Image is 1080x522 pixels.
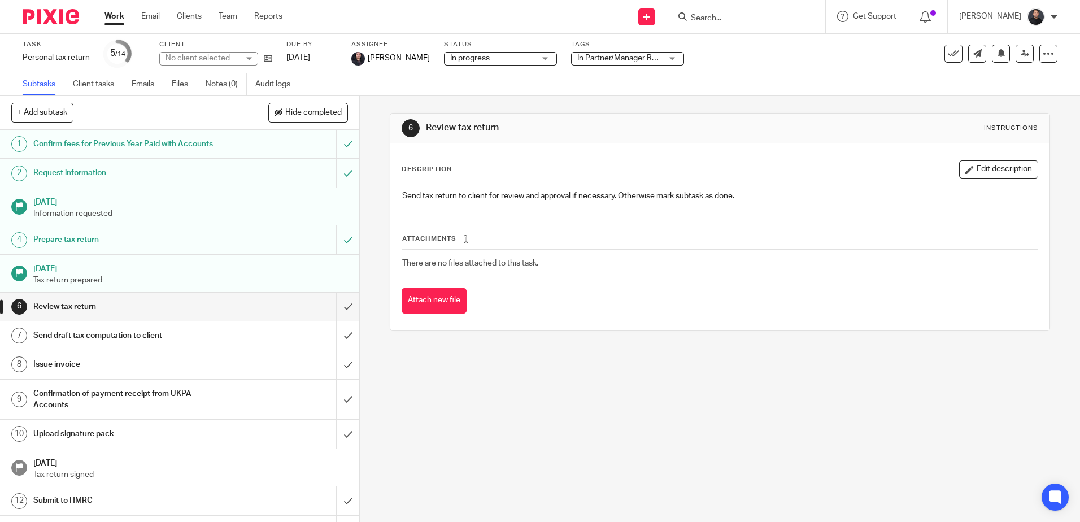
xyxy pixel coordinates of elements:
span: [PERSON_NAME] [368,53,430,64]
p: Send tax return to client for review and approval if necessary. Otherwise mark subtask as done. [402,190,1037,202]
h1: [DATE] [33,260,349,275]
div: 9 [11,391,27,407]
label: Client [159,40,272,49]
a: Audit logs [255,73,299,95]
span: In progress [450,54,490,62]
a: Reports [254,11,282,22]
div: 7 [11,328,27,343]
p: Description [402,165,452,174]
a: Subtasks [23,73,64,95]
span: Get Support [853,12,896,20]
a: Files [172,73,197,95]
h1: Submit to HMRC [33,492,228,509]
span: There are no files attached to this task. [402,259,538,267]
a: Client tasks [73,73,123,95]
div: Personal tax return [23,52,90,63]
a: Clients [177,11,202,22]
input: Search [690,14,791,24]
a: Notes (0) [206,73,247,95]
h1: Issue invoice [33,356,228,373]
div: 8 [11,356,27,372]
div: No client selected [166,53,239,64]
div: 12 [11,493,27,509]
h1: Review tax return [33,298,228,315]
a: Emails [132,73,163,95]
small: /14 [115,51,125,57]
h1: Confirm fees for Previous Year Paid with Accounts [33,136,228,153]
a: Team [219,11,237,22]
h1: Send draft tax computation to client [33,327,228,344]
label: Assignee [351,40,430,49]
button: + Add subtask [11,103,73,122]
div: 10 [11,426,27,442]
h1: Upload signature pack [33,425,228,442]
span: Hide completed [285,108,342,118]
img: My%20Photo.jpg [1027,8,1045,26]
div: 1 [11,136,27,152]
label: Due by [286,40,337,49]
h1: Review tax return [426,122,744,134]
button: Edit description [959,160,1038,179]
button: Hide completed [268,103,348,122]
div: 2 [11,166,27,181]
button: Attach new file [402,288,467,314]
div: 5 [110,47,125,60]
label: Status [444,40,557,49]
p: Tax return signed [33,469,349,480]
h1: Request information [33,164,228,181]
h1: [DATE] [33,194,349,208]
label: Tags [571,40,684,49]
div: 4 [11,232,27,248]
p: Information requested [33,208,349,219]
span: Attachments [402,236,456,242]
p: Tax return prepared [33,275,349,286]
a: Email [141,11,160,22]
h1: Prepare tax return [33,231,228,248]
span: [DATE] [286,54,310,62]
a: Work [104,11,124,22]
div: 6 [402,119,420,137]
img: Pixie [23,9,79,24]
h1: [DATE] [33,455,349,469]
div: 6 [11,299,27,315]
span: In Partner/Manager Review [577,54,672,62]
h1: Confirmation of payment receipt from UKPA Accounts [33,385,228,414]
label: Task [23,40,90,49]
img: MicrosoftTeams-image.jfif [351,52,365,66]
p: [PERSON_NAME] [959,11,1021,22]
div: Instructions [984,124,1038,133]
